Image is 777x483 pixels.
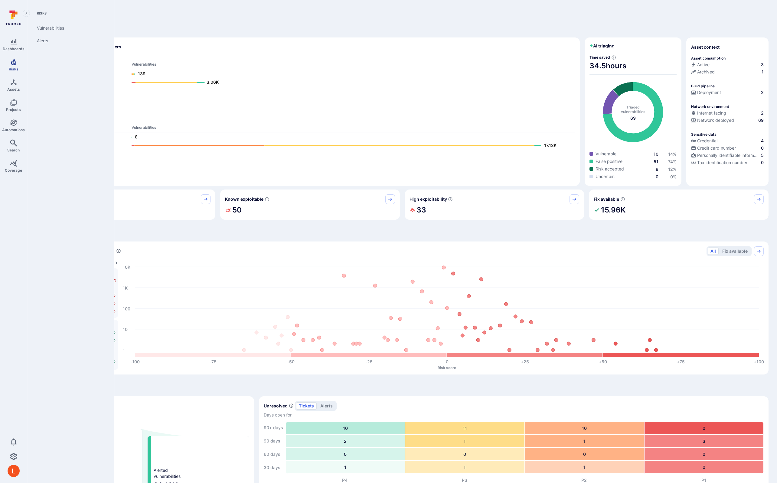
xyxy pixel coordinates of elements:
[691,138,717,144] div: Credential
[36,384,769,393] span: Remediate
[446,359,449,364] text: 0
[6,107,21,112] span: Projects
[691,69,764,76] div: Code repository is archived
[691,117,764,125] div: Evidence that the asset is packaged and deployed somewhere
[691,110,726,116] div: Internet facing
[3,47,24,51] span: Dashboards
[656,167,658,172] a: 8
[645,435,763,447] div: 3
[8,465,20,477] img: ACg8ocL1zoaGYHINvVelaXD2wTMKGlaFbOiGNlSQVKsddkbQKplo=s96-c
[123,347,125,352] text: 1
[754,359,764,364] text: +100
[525,448,644,460] div: 0
[691,89,721,96] div: Deployment
[611,55,616,60] svg: Estimated based on an average time of 30 mins needed to triage each vulnerability
[596,166,624,172] span: Risk accepted
[691,62,764,69] div: Commits seen in the last 180 days
[286,448,405,460] div: 0
[131,62,575,69] th: Vulnerabilities
[761,89,764,96] span: 2
[758,117,764,123] span: 69
[286,422,405,434] div: 10
[621,105,645,114] span: Triaged vulnerabilities
[132,79,569,86] a: 3.06K
[210,359,217,364] text: -75
[525,422,644,434] div: 10
[654,151,658,157] a: 10
[32,22,107,34] a: Vulnerabilities
[656,174,658,179] span: 0
[691,138,764,145] div: Evidence indicative of handling user or service credentials
[41,55,575,59] span: Dev scanners
[654,159,658,164] a: 51
[24,11,28,16] i: Expand navigation menu
[318,402,335,410] button: alerts
[691,117,764,123] a: Network deployed69
[123,306,130,311] text: 100
[405,448,524,460] div: 0
[2,128,25,132] span: Automations
[761,152,764,158] span: 5
[691,69,764,75] a: Archived1
[691,138,764,144] a: Credential4
[405,461,524,473] div: 1
[761,160,764,166] span: 0
[131,125,575,132] th: Vulnerabilities
[691,145,764,152] div: Evidence indicative of processing credit card numbers
[708,248,719,255] button: All
[41,118,575,122] span: Ops scanners
[697,62,710,68] span: Active
[287,359,295,364] text: -50
[691,160,764,166] a: Tax identification number0
[138,71,145,76] text: 139
[691,89,764,97] div: Configured deployment pipeline
[691,160,747,166] div: Tax identification number
[599,359,607,364] text: +50
[265,197,269,202] svg: Confirmed exploitable by KEV
[123,326,128,332] text: 10
[691,69,715,75] div: Archived
[36,229,769,238] span: Prioritize
[670,174,677,179] a: 0%
[620,197,625,202] svg: Vulnerabilities with fix available
[410,196,447,202] span: High exploitability
[405,435,524,447] div: 1
[264,448,283,460] div: 60 days
[36,25,769,34] span: Discover
[691,44,720,50] span: Asset context
[697,117,734,123] span: Network deployed
[691,110,764,117] div: Evidence that an asset is internet facing
[589,61,677,71] span: 34.5 hours
[668,151,677,157] a: 14%
[691,152,764,158] a: Personally identifiable information (PII)5
[697,152,760,158] span: Personally identifiable information (PII)
[123,285,128,290] text: 1K
[365,359,373,364] text: -25
[697,69,715,75] span: Archived
[225,196,263,202] span: Known exploitable
[130,359,140,364] text: -100
[232,204,242,216] h2: 50
[116,248,121,254] div: Number of vulnerabilities in status 'Open' 'Triaged' and 'In process' grouped by score
[207,79,219,85] text: 3.06K
[691,145,764,151] a: Credit card number0
[594,196,619,202] span: Fix available
[36,190,215,220] div: Must fix
[596,158,622,164] span: False positive
[645,448,763,460] div: 0
[296,402,317,410] button: tickets
[630,115,636,121] span: total
[525,435,644,447] div: 1
[691,132,717,137] p: Sensitive data
[691,152,760,158] div: Personally identifiable information (PII)
[761,138,764,144] span: 4
[691,160,764,167] div: Evidence indicative of processing tax identification numbers
[601,204,625,216] h2: 15.96K
[7,87,20,92] span: Assets
[9,67,18,71] span: Risks
[286,461,405,473] div: 1
[691,152,764,160] div: Evidence indicative of processing personally identifiable information
[761,62,764,68] span: 3
[645,422,763,434] div: 0
[697,138,717,144] span: Credential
